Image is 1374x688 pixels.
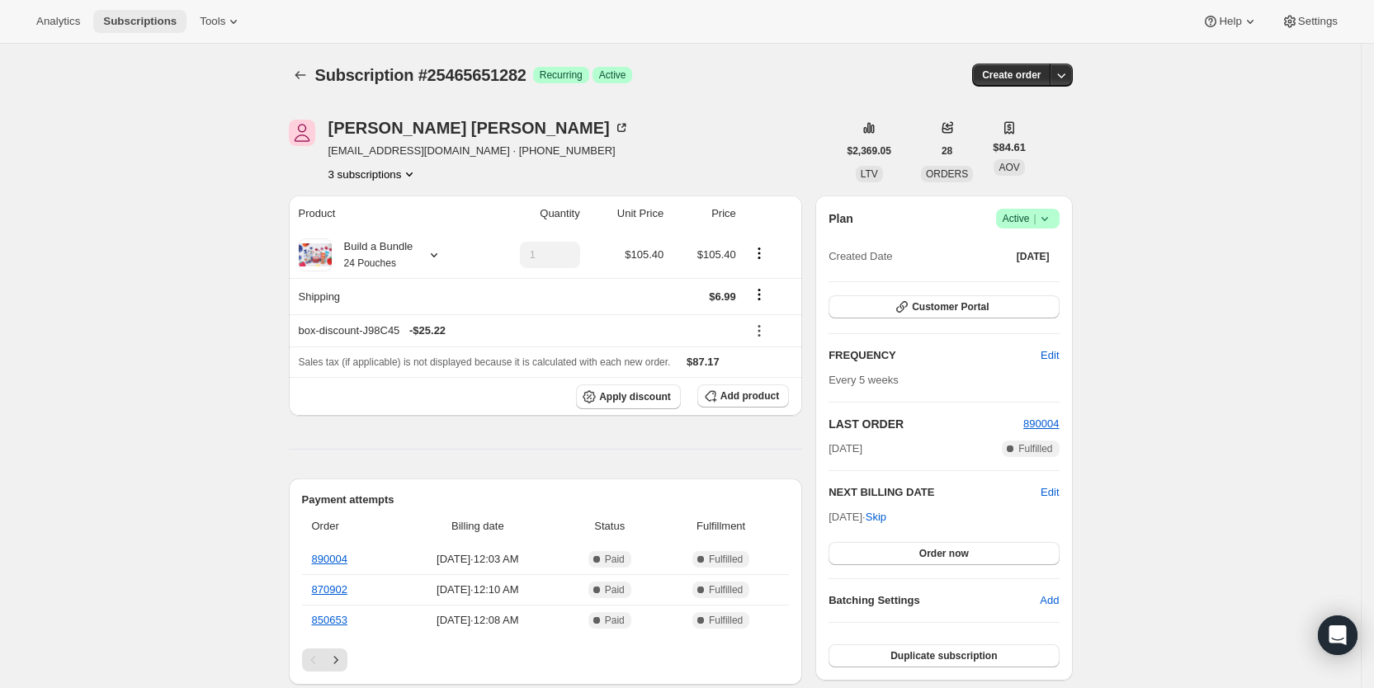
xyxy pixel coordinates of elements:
button: Product actions [328,166,418,182]
span: Subscriptions [103,15,177,28]
th: Quantity [480,196,584,232]
span: Fulfillment [663,518,779,535]
span: Created Date [829,248,892,265]
button: 890004 [1023,416,1059,432]
span: Fulfilled [709,553,743,566]
span: Tools [200,15,225,28]
span: [DATE] · 12:08 AM [399,612,556,629]
button: Tools [190,10,252,33]
span: Add product [720,389,779,403]
div: Open Intercom Messenger [1318,615,1357,655]
span: $87.17 [687,356,720,368]
h2: NEXT BILLING DATE [829,484,1041,501]
button: Order now [829,542,1059,565]
button: Duplicate subscription [829,644,1059,667]
span: Billing date [399,518,556,535]
span: ORDERS [926,168,968,180]
span: Active [599,68,626,82]
span: | [1033,212,1036,225]
span: Add [1040,592,1059,609]
span: LTV [861,168,878,180]
button: [DATE] [1007,245,1060,268]
span: Status [566,518,653,535]
span: $6.99 [709,290,736,303]
span: Every 5 weeks [829,374,899,386]
h2: Payment attempts [302,492,790,508]
span: [DATE] [1017,250,1050,263]
h2: FREQUENCY [829,347,1041,364]
h2: Plan [829,210,853,227]
span: Fulfilled [709,583,743,596]
th: Shipping [289,278,481,314]
span: Fulfilled [1018,442,1052,455]
small: 24 Pouches [344,257,396,269]
button: 28 [932,139,962,163]
button: Add product [697,384,789,408]
span: Paid [605,553,625,566]
span: [EMAIL_ADDRESS][DOMAIN_NAME] · [PHONE_NUMBER] [328,143,630,159]
button: Add [1030,587,1069,614]
span: $84.61 [993,139,1026,156]
span: $105.40 [697,248,736,261]
span: Sales tax (if applicable) is not displayed because it is calculated with each new order. [299,356,671,368]
span: $105.40 [625,248,663,261]
span: Order now [919,547,969,560]
span: Paid [605,614,625,627]
span: Create order [982,68,1041,82]
span: - $25.22 [409,323,446,339]
span: Duplicate subscription [890,649,997,662]
h2: LAST ORDER [829,416,1023,432]
button: Create order [972,64,1051,87]
button: Customer Portal [829,295,1059,318]
span: Skip [866,509,886,525]
th: Price [668,196,741,232]
span: [DATE] · 12:03 AM [399,551,556,568]
div: [PERSON_NAME] [PERSON_NAME] [328,120,630,136]
span: [DATE] · [829,511,886,523]
button: Skip [856,504,896,530]
a: 890004 [312,553,347,565]
a: 870902 [312,583,347,596]
button: Analytics [26,10,90,33]
span: Customer Portal [912,300,989,313]
span: [DATE] · 12:10 AM [399,582,556,598]
span: AOV [999,162,1019,173]
span: John David Dinunzio [289,120,315,146]
div: box-discount-J98C45 [299,323,736,339]
span: Fulfilled [709,614,743,627]
span: Settings [1298,15,1338,28]
div: Build a Bundle [332,238,413,271]
button: Edit [1041,484,1059,501]
button: Settings [1272,10,1348,33]
th: Product [289,196,481,232]
button: $2,369.05 [838,139,901,163]
span: Recurring [540,68,583,82]
span: $2,369.05 [848,144,891,158]
button: Next [324,648,347,672]
span: Paid [605,583,625,596]
span: 28 [942,144,952,158]
span: Help [1219,15,1241,28]
span: Active [1003,210,1053,227]
span: Subscription #25465651282 [315,66,526,84]
span: Edit [1041,347,1059,364]
span: [DATE] [829,441,862,457]
button: Apply discount [576,384,681,409]
button: Subscriptions [289,64,312,87]
th: Unit Price [585,196,669,232]
span: Analytics [36,15,80,28]
button: Help [1192,10,1268,33]
button: Edit [1031,342,1069,369]
span: Apply discount [599,390,671,403]
th: Order [302,508,394,544]
button: Subscriptions [93,10,187,33]
a: 890004 [1023,417,1059,430]
a: 850653 [312,614,347,626]
button: Product actions [746,244,772,262]
button: Shipping actions [746,285,772,304]
nav: Pagination [302,648,790,672]
h6: Batching Settings [829,592,1040,609]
